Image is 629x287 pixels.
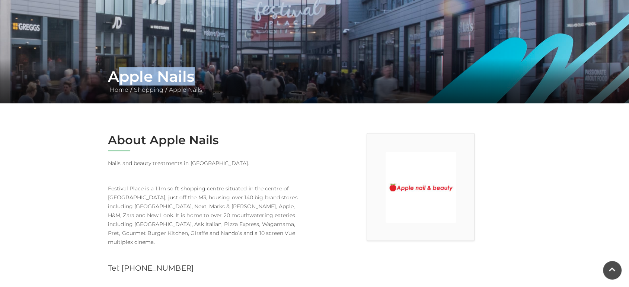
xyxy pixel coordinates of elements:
[132,86,165,93] a: Shopping
[108,159,309,168] p: Nails and beauty treatments in [GEOGRAPHIC_DATA].
[108,175,309,246] p: Festival Place is a 1.1m sq ft shopping centre situated in the centre of [GEOGRAPHIC_DATA], just ...
[108,264,194,273] a: Tel: [PHONE_NUMBER]
[108,133,309,147] h2: About Apple Nails
[108,86,130,93] a: Home
[108,68,521,86] h1: Apple Nails
[167,86,204,93] a: Apple Nails
[102,68,527,94] div: / /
